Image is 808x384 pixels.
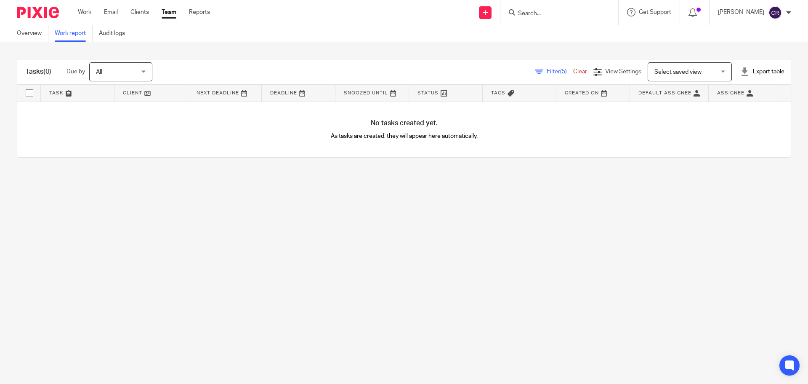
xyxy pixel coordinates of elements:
a: Email [104,8,118,16]
h1: Tasks [26,67,51,76]
p: As tasks are created, they will appear here automatically. [211,132,598,140]
a: Audit logs [99,25,131,42]
a: Clients [130,8,149,16]
a: Work report [55,25,93,42]
p: [PERSON_NAME] [718,8,764,16]
a: Clear [573,69,587,75]
span: All [96,69,102,75]
span: Filter [547,69,573,75]
a: Work [78,8,91,16]
input: Search [517,10,593,18]
span: Get Support [639,9,671,15]
span: View Settings [605,69,641,75]
p: Due by [66,67,85,76]
a: Overview [17,25,48,42]
h4: No tasks created yet. [17,119,791,128]
img: Pixie [17,7,59,18]
span: (0) [43,68,51,75]
div: Export table [740,67,784,76]
a: Team [162,8,176,16]
span: Tags [491,91,505,95]
span: (5) [560,69,567,75]
img: svg%3E [768,6,782,19]
a: Reports [189,8,210,16]
span: Select saved view [654,69,702,75]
